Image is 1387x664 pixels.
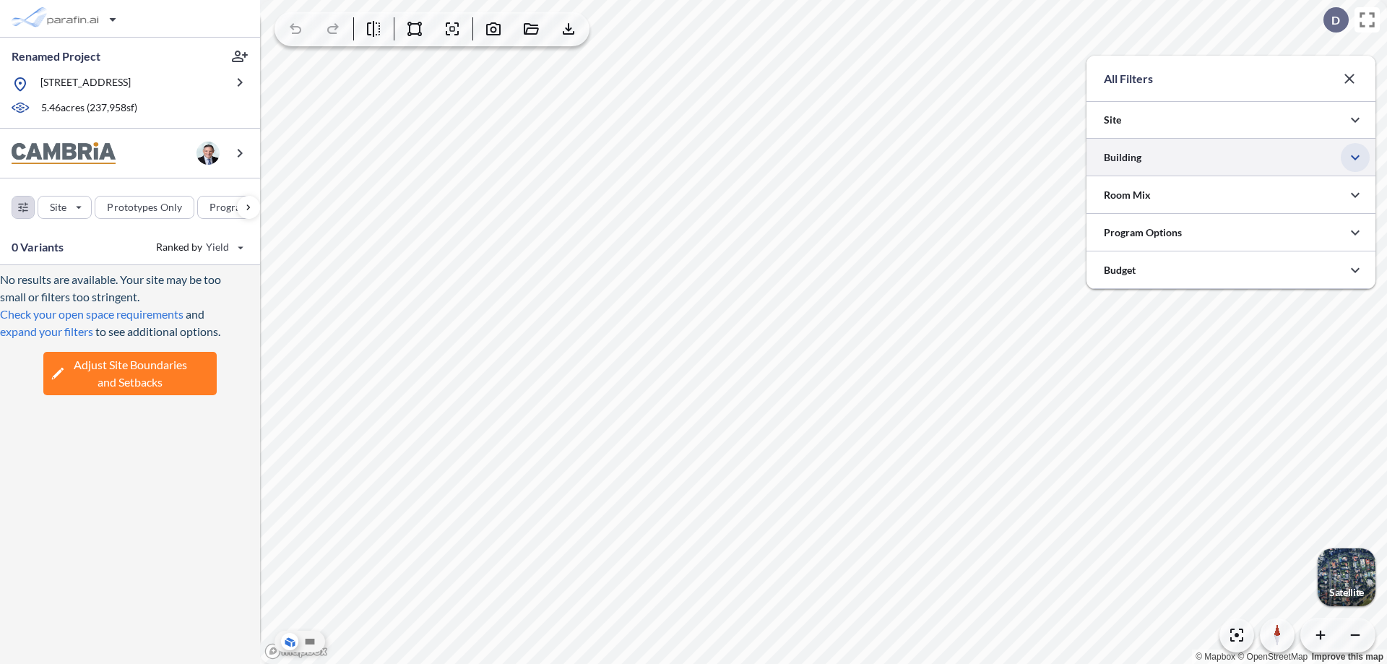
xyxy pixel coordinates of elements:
button: Program [197,196,275,219]
button: Ranked by Yield [144,236,253,259]
p: Prototypes Only [107,200,182,215]
button: Site [38,196,92,219]
button: Site Plan [301,633,319,650]
p: Site [50,200,66,215]
button: Prototypes Only [95,196,194,219]
p: [STREET_ADDRESS] [40,75,131,93]
p: 0 Variants [12,238,64,256]
p: Renamed Project [12,48,100,64]
p: Room Mix [1104,188,1151,202]
img: user logo [196,142,220,165]
span: Yield [206,240,230,254]
p: Site [1104,113,1121,127]
img: BrandImage [12,142,116,165]
button: Switcher ImageSatellite [1318,548,1375,606]
a: Mapbox [1196,652,1235,662]
p: D [1331,14,1340,27]
a: OpenStreetMap [1237,652,1308,662]
p: Budget [1104,263,1136,277]
p: Satellite [1329,587,1364,598]
p: 5.46 acres ( 237,958 sf) [41,100,137,116]
a: Improve this map [1312,652,1383,662]
p: All Filters [1104,70,1153,87]
button: Aerial View [281,633,298,650]
a: Mapbox homepage [264,643,328,660]
button: Adjust Site Boundariesand Setbacks [43,352,217,395]
span: Adjust Site Boundaries and Setbacks [74,356,187,391]
img: Switcher Image [1318,548,1375,606]
p: Program [209,200,250,215]
p: Program Options [1104,225,1182,240]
